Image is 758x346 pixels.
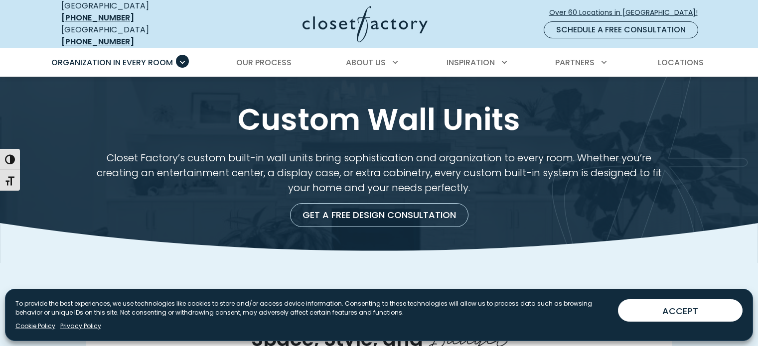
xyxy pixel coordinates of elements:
a: Get a Free Design Consultation [290,203,468,227]
a: Over 60 Locations in [GEOGRAPHIC_DATA]! [549,4,706,21]
span: Organization in Every Room [51,57,173,68]
span: Partners [555,57,595,68]
span: About Us [346,57,386,68]
p: To provide the best experiences, we use technologies like cookies to store and/or access device i... [15,299,610,317]
button: ACCEPT [618,299,743,322]
a: Privacy Policy [60,322,101,331]
a: [PHONE_NUMBER] [61,12,134,23]
span: Over 60 Locations in [GEOGRAPHIC_DATA]! [549,7,706,18]
div: [GEOGRAPHIC_DATA] [61,24,206,48]
a: Schedule a Free Consultation [544,21,698,38]
p: Closet Factory’s custom built-in wall units bring sophistication and organization to every room. ... [86,150,672,195]
span: Our Process [236,57,292,68]
a: [PHONE_NUMBER] [61,36,134,47]
a: Cookie Policy [15,322,55,331]
span: Inspiration [447,57,495,68]
span: Locations [658,57,704,68]
h1: Custom Wall Units [59,101,699,138]
nav: Primary Menu [44,49,714,77]
img: Closet Factory Logo [303,6,428,42]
